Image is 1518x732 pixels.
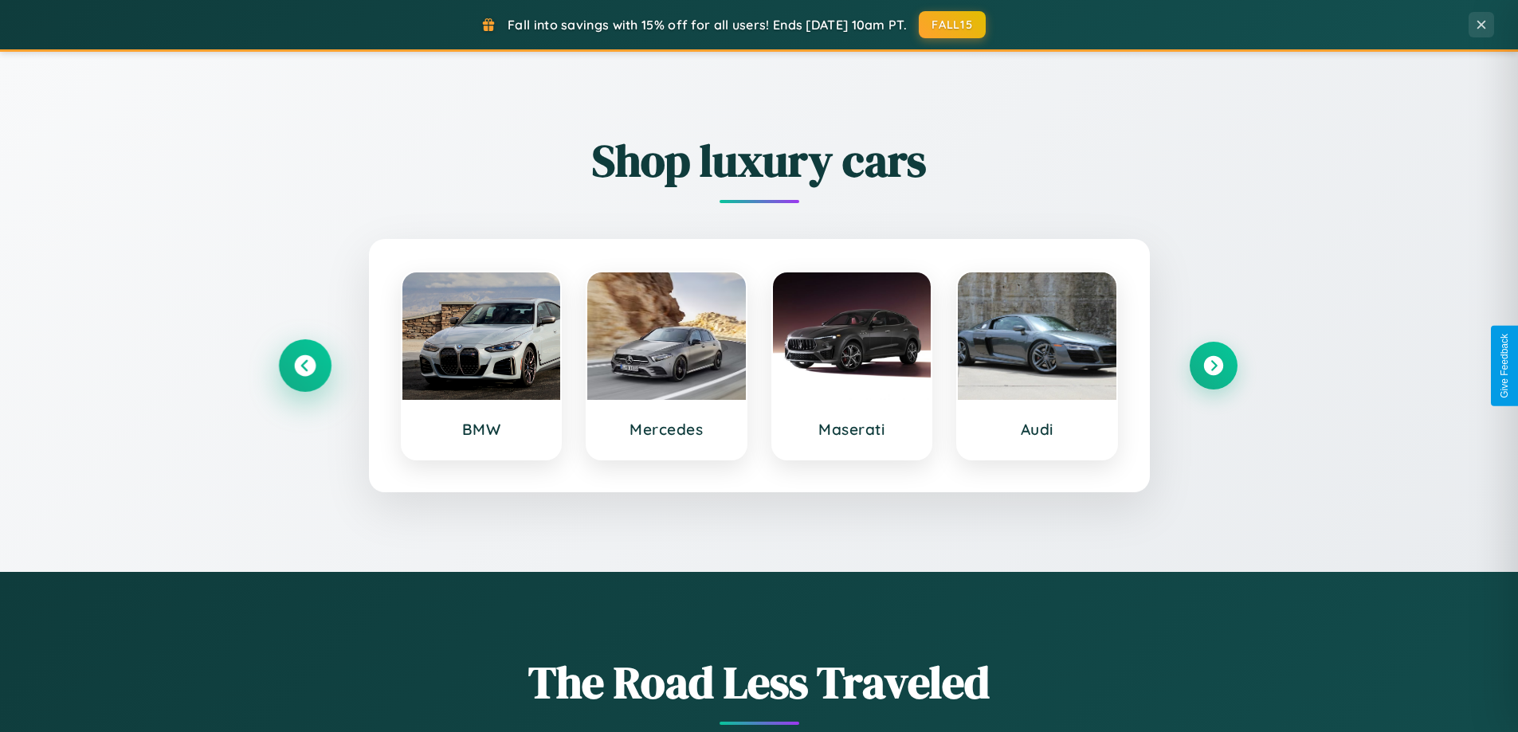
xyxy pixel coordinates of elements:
[603,420,730,439] h3: Mercedes
[508,17,907,33] span: Fall into savings with 15% off for all users! Ends [DATE] 10am PT.
[281,130,1238,191] h2: Shop luxury cars
[418,420,545,439] h3: BMW
[281,652,1238,713] h1: The Road Less Traveled
[919,11,986,38] button: FALL15
[974,420,1100,439] h3: Audi
[789,420,916,439] h3: Maserati
[1499,334,1510,398] div: Give Feedback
